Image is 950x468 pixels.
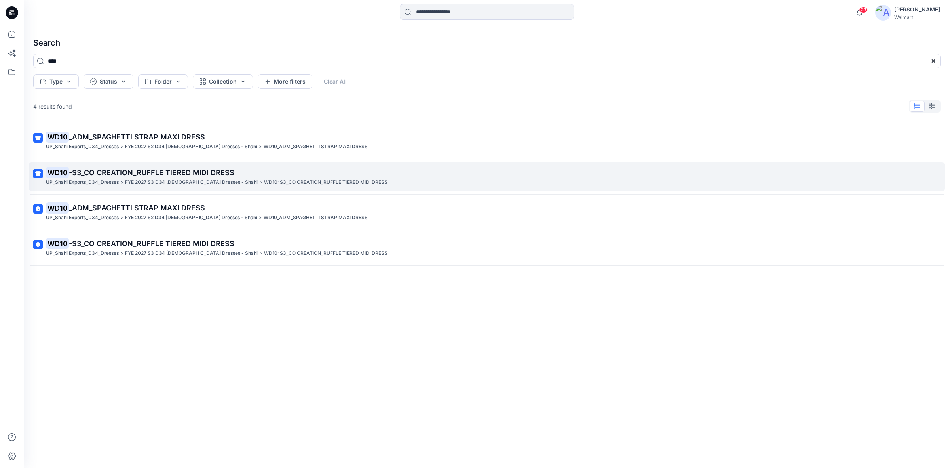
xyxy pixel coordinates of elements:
[69,204,205,212] span: _ADM_SPAGHETTI STRAP MAXI DRESS
[33,74,79,89] button: Type
[259,214,262,222] p: >
[46,238,69,249] mark: WD10
[120,214,123,222] p: >
[125,214,257,222] p: FYE 2027 S2 D34 Ladies Dresses - Shahi
[259,249,262,258] p: >
[33,102,72,111] p: 4 results found
[27,32,947,54] h4: Search
[193,74,253,89] button: Collection
[120,143,123,151] p: >
[259,178,262,187] p: >
[46,143,119,151] p: UP_Shahi Exports_D34_Dresses
[859,7,868,13] span: 23
[125,178,258,187] p: FYE 2027 S3 D34 Ladies Dresses - Shahi
[120,178,123,187] p: >
[259,143,262,151] p: >
[875,5,891,21] img: avatar
[46,131,69,142] mark: WD10
[264,178,388,187] p: WD10-S3_CO CREATION_RUFFLE TIERED MIDI DRESS
[46,202,69,214] mark: WD10
[46,214,119,222] p: UP_Shahi Exports_D34_Dresses
[120,249,123,258] p: >
[258,74,312,89] button: More filters
[28,127,945,156] a: WD10_ADM_SPAGHETTI STRAP MAXI DRESSUP_Shahi Exports_D34_Dresses>FYE 2027 S2 D34 [DEMOGRAPHIC_DATA...
[46,249,119,258] p: UP_Shahi Exports_D34_Dresses
[125,143,257,151] p: FYE 2027 S2 D34 Ladies Dresses - Shahi
[264,214,368,222] p: WD10_ADM_SPAGHETTI STRAP MAXI DRESS
[264,143,368,151] p: WD10_ADM_SPAGHETTI STRAP MAXI DRESS
[28,198,945,227] a: WD10_ADM_SPAGHETTI STRAP MAXI DRESSUP_Shahi Exports_D34_Dresses>FYE 2027 S2 D34 [DEMOGRAPHIC_DATA...
[69,239,234,248] span: -S3_CO CREATION_RUFFLE TIERED MIDI DRESS
[894,5,940,14] div: [PERSON_NAME]
[69,168,234,177] span: -S3_CO CREATION_RUFFLE TIERED MIDI DRESS
[84,74,133,89] button: Status
[264,249,388,258] p: WD10-S3_CO CREATION_RUFFLE TIERED MIDI DRESS
[894,14,940,20] div: Walmart
[28,162,945,191] a: WD10-S3_CO CREATION_RUFFLE TIERED MIDI DRESSUP_Shahi Exports_D34_Dresses>FYE 2027 S3 D34 [DEMOGRA...
[46,178,119,187] p: UP_Shahi Exports_D34_Dresses
[28,233,945,262] a: WD10-S3_CO CREATION_RUFFLE TIERED MIDI DRESSUP_Shahi Exports_D34_Dresses>FYE 2027 S3 D34 [DEMOGRA...
[125,249,258,258] p: FYE 2027 S3 D34 Ladies Dresses - Shahi
[138,74,188,89] button: Folder
[46,167,69,178] mark: WD10
[69,133,205,141] span: _ADM_SPAGHETTI STRAP MAXI DRESS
